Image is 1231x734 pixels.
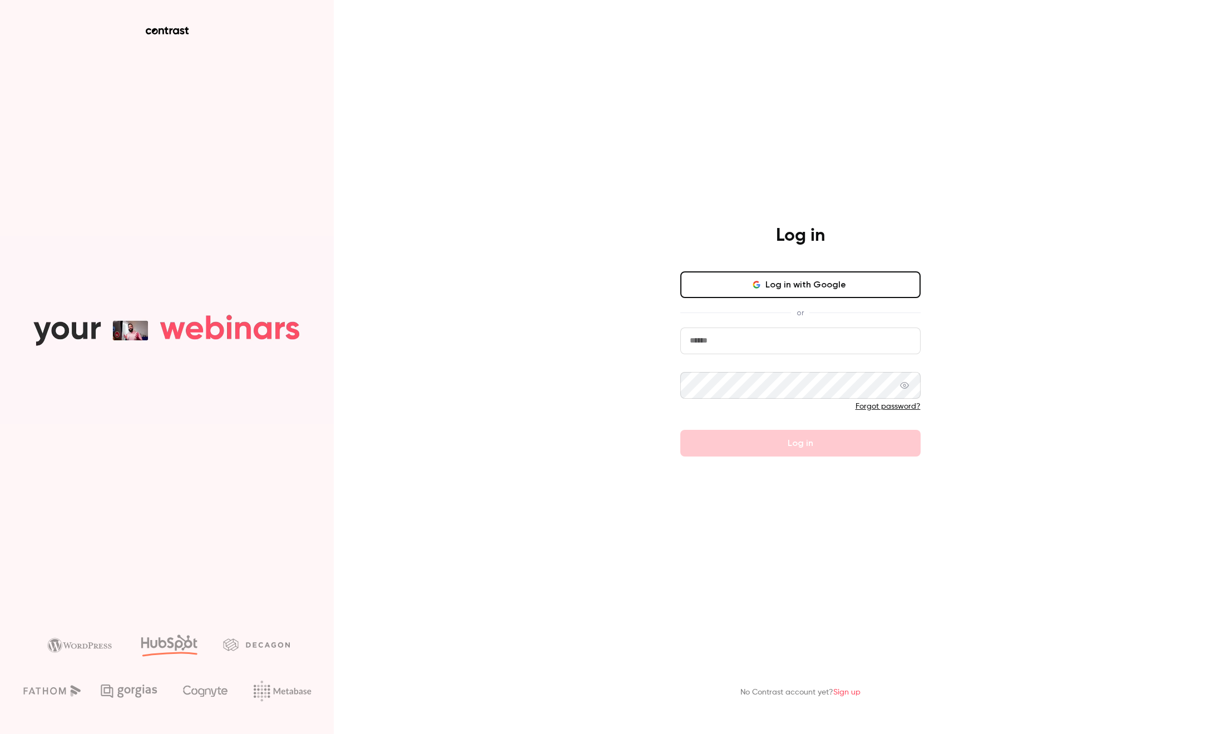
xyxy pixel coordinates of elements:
a: Sign up [833,688,861,696]
img: decagon [223,638,290,651]
p: No Contrast account yet? [740,687,861,698]
a: Forgot password? [856,403,921,410]
h4: Log in [776,225,825,247]
span: or [791,307,809,319]
button: Log in with Google [680,271,921,298]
